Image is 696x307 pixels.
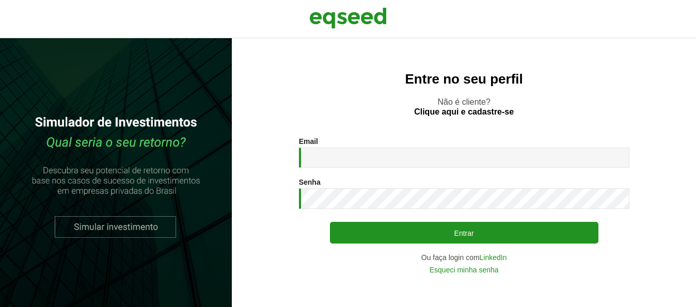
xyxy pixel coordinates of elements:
[252,97,675,117] p: Não é cliente?
[252,72,675,87] h2: Entre no seu perfil
[430,266,499,273] a: Esqueci minha senha
[299,138,318,145] label: Email
[309,5,387,31] img: EqSeed Logo
[330,222,598,244] button: Entrar
[299,254,629,261] div: Ou faça login com
[414,108,514,116] a: Clique aqui e cadastre-se
[299,179,321,186] label: Senha
[480,254,507,261] a: LinkedIn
